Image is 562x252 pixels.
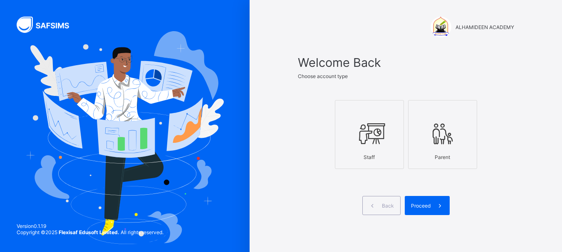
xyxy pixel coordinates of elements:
span: Choose account type [298,73,348,79]
span: Back [382,203,394,209]
span: Version 0.1.19 [17,223,163,229]
img: SAFSIMS Logo [17,17,79,33]
div: Parent [413,150,473,164]
div: Staff [339,150,399,164]
img: Hero Image [26,31,224,244]
span: Welcome Back [298,55,514,70]
span: Proceed [411,203,431,209]
span: Copyright © 2025 All rights reserved. [17,229,163,235]
strong: Flexisaf Edusoft Limited. [59,229,119,235]
span: ALHAMIDEEN ACADEMY [456,24,514,30]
